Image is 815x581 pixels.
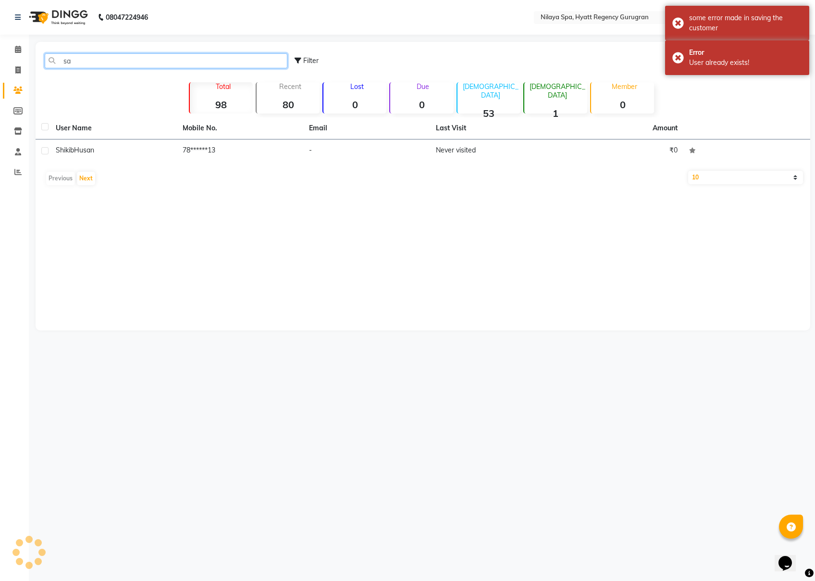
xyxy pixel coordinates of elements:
[775,543,805,571] iframe: chat widget
[689,58,802,68] div: User already exists!
[177,117,304,139] th: Mobile No.
[260,82,320,91] p: Recent
[557,139,684,163] td: ₹0
[528,82,587,100] p: [DEMOGRAPHIC_DATA]
[74,146,94,154] span: Husan
[77,172,95,185] button: Next
[323,99,386,111] strong: 0
[303,139,430,163] td: -
[392,82,453,91] p: Due
[430,117,557,139] th: Last Visit
[647,117,683,139] th: Amount
[257,99,320,111] strong: 80
[45,53,287,68] input: Search by Name/Mobile/Email/Code
[591,99,654,111] strong: 0
[689,48,802,58] div: Error
[25,4,90,31] img: logo
[303,56,319,65] span: Filter
[190,99,253,111] strong: 98
[524,107,587,119] strong: 1
[303,117,430,139] th: Email
[390,99,453,111] strong: 0
[457,107,520,119] strong: 53
[689,13,802,33] div: some error made in saving the customer
[106,4,148,31] b: 08047224946
[56,146,74,154] span: Shikib
[595,82,654,91] p: Member
[461,82,520,100] p: [DEMOGRAPHIC_DATA]
[50,117,177,139] th: User Name
[194,82,253,91] p: Total
[430,139,557,163] td: Never visited
[327,82,386,91] p: Lost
